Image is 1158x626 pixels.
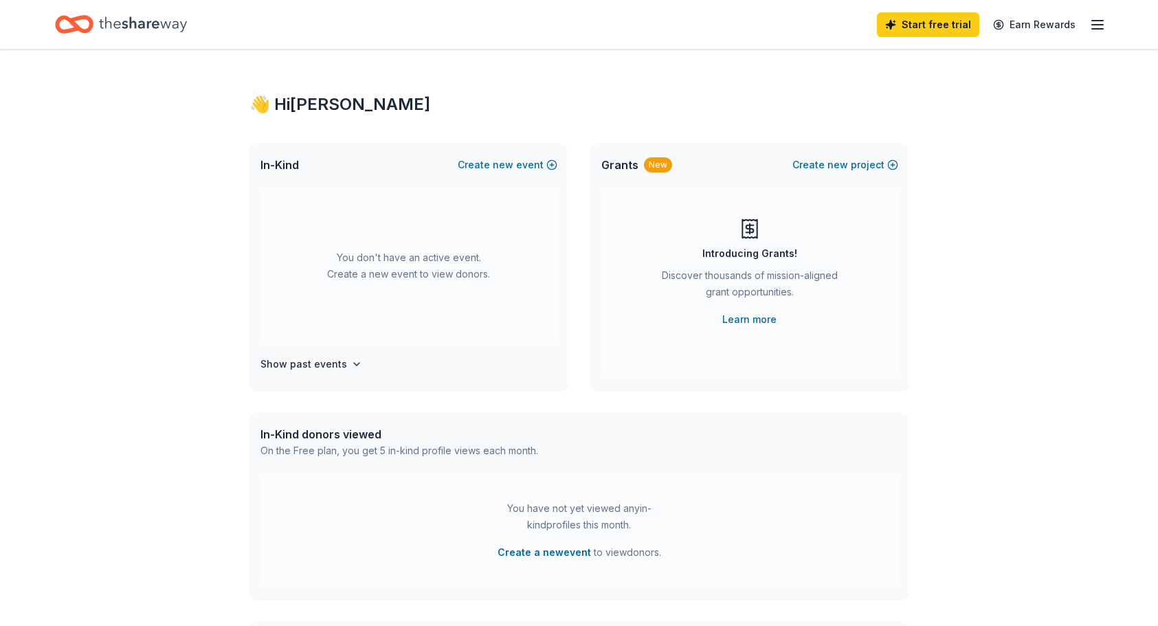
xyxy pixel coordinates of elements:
[260,187,557,345] div: You don't have an active event. Create a new event to view donors.
[260,356,362,372] button: Show past events
[458,157,557,173] button: Createnewevent
[493,157,513,173] span: new
[55,8,187,41] a: Home
[985,12,1084,37] a: Earn Rewards
[260,443,538,459] div: On the Free plan, you get 5 in-kind profile views each month.
[249,93,909,115] div: 👋 Hi [PERSON_NAME]
[601,157,638,173] span: Grants
[260,426,538,443] div: In-Kind donors viewed
[498,544,591,561] button: Create a newevent
[722,311,777,328] a: Learn more
[827,157,848,173] span: new
[644,157,672,172] div: New
[260,157,299,173] span: In-Kind
[493,500,665,533] div: You have not yet viewed any in-kind profiles this month.
[498,544,661,561] span: to view donors .
[260,356,347,372] h4: Show past events
[702,245,797,262] div: Introducing Grants!
[656,267,843,306] div: Discover thousands of mission-aligned grant opportunities.
[877,12,979,37] a: Start free trial
[792,157,898,173] button: Createnewproject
